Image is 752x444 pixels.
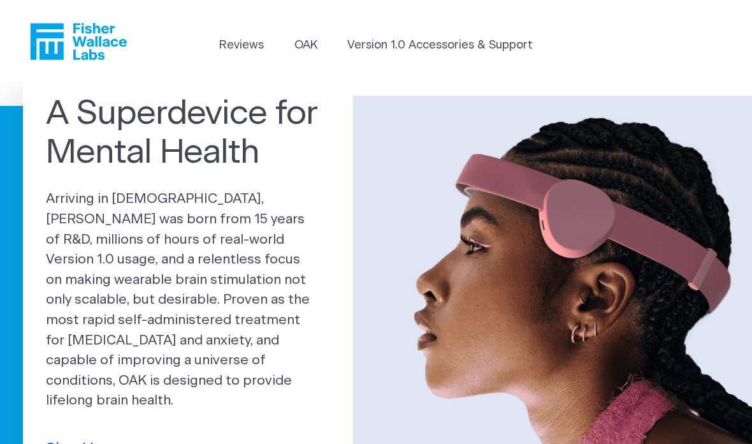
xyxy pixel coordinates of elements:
h1: A Superdevice for Mental Health [46,94,330,173]
a: OAK [294,37,317,54]
a: Fisher Wallace [30,23,127,60]
a: Version 1.0 Accessories & Support [347,37,533,54]
a: Reviews [219,37,264,54]
p: Arriving in [DEMOGRAPHIC_DATA], [PERSON_NAME] was born from 15 years of R&D, millions of hours of... [46,189,330,411]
